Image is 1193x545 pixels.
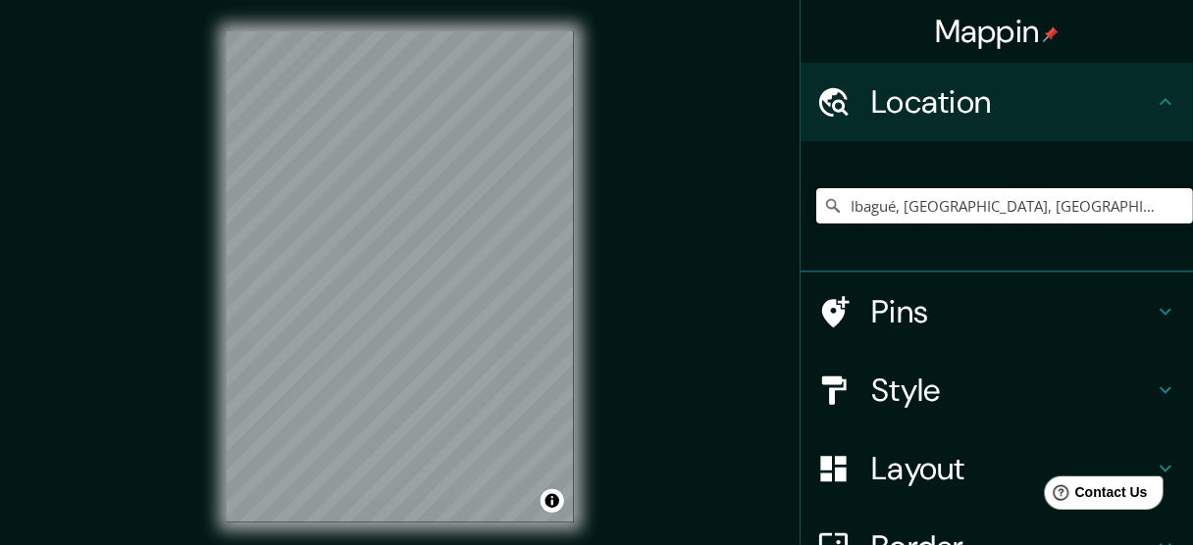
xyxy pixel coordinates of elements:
[871,82,1154,122] h4: Location
[801,429,1193,508] div: Layout
[871,292,1154,331] h4: Pins
[871,449,1154,488] h4: Layout
[801,272,1193,351] div: Pins
[1043,26,1059,42] img: pin-icon.png
[227,31,574,522] canvas: Map
[1018,469,1171,523] iframe: Help widget launcher
[871,371,1154,410] h4: Style
[801,351,1193,429] div: Style
[801,63,1193,141] div: Location
[816,188,1193,223] input: Pick your city or area
[541,489,564,513] button: Toggle attribution
[935,12,1060,51] h4: Mappin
